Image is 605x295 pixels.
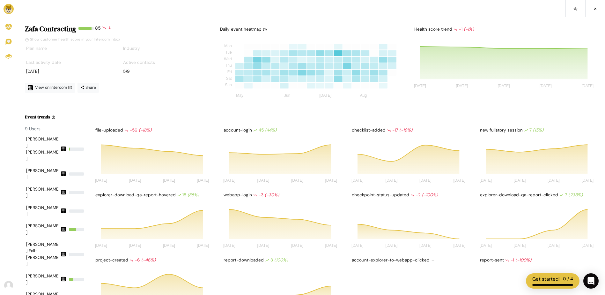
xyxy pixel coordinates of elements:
[69,172,84,176] div: 0%
[265,192,279,198] i: (-30%)
[226,76,232,81] tspan: Sat
[223,243,235,248] tspan: [DATE]
[284,94,290,98] tspan: Jun
[479,126,597,135] div: new fullstory session
[123,45,140,52] label: Industry
[227,70,232,74] tspan: Fri
[26,223,59,236] div: [PERSON_NAME]
[124,127,151,133] div: -56
[69,147,84,151] div: 7.7834179357022%
[265,257,288,263] div: 3
[197,243,209,248] tspan: [DATE]
[225,44,232,48] tspan: Mon
[581,84,594,88] tspan: [DATE]
[69,228,84,231] div: 47.03891708967851%
[350,256,469,265] div: account-explorer-to-webapp-clicked
[106,25,111,36] div: -1
[453,243,465,248] tspan: [DATE]
[479,191,597,200] div: explorer-download-qa-report-clicked
[559,192,583,198] div: 7
[253,192,279,198] div: -3
[325,178,337,183] tspan: [DATE]
[274,257,288,263] i: (100%)
[533,127,543,133] i: (15%)
[177,192,199,198] div: 18
[95,25,101,36] div: 85
[505,257,531,263] div: -1
[514,243,526,248] tspan: [DATE]
[26,168,59,181] div: [PERSON_NAME]
[4,281,13,290] img: Avatar
[386,243,398,248] tspan: [DATE]
[129,178,141,183] tspan: [DATE]
[35,85,72,90] span: View on Intercom
[419,178,432,183] tspan: [DATE]
[387,127,412,133] div: -17
[410,192,438,198] div: -2
[163,243,175,248] tspan: [DATE]
[291,178,303,183] tspan: [DATE]
[26,136,59,162] div: [PERSON_NAME] [PERSON_NAME]
[479,256,597,265] div: report-sent
[94,126,213,135] div: file-uploaded
[141,257,156,263] i: (-46%)
[26,273,59,286] div: [PERSON_NAME]
[453,178,465,183] tspan: [DATE]
[351,243,364,248] tspan: [DATE]
[222,191,341,200] div: webapp-login
[498,84,510,88] tspan: [DATE]
[360,94,367,98] tspan: Aug
[583,273,599,289] div: Open Intercom Messenger
[514,178,526,183] tspan: [DATE]
[129,257,156,263] div: -6
[25,37,120,42] a: Show customer health score in your Intercom Inbox
[69,209,84,213] div: 1.1844331641285957%
[129,243,141,248] tspan: [DATE]
[568,192,583,198] i: (233%)
[422,192,438,198] i: (-100%)
[225,63,232,68] tspan: Thu
[188,192,199,198] i: (85%)
[548,178,560,183] tspan: [DATE]
[25,126,89,132] div: 9 Users
[291,243,303,248] tspan: [DATE]
[454,26,474,33] div: -1
[224,57,232,61] tspan: Wed
[563,276,573,283] div: 0 / 4
[25,83,75,93] a: View on Intercom
[581,243,594,248] tspan: [DATE]
[350,191,469,200] div: checkpoint-status-updated
[222,256,341,265] div: report-downloaded
[95,243,107,248] tspan: [DATE]
[320,94,332,98] tspan: [DATE]
[26,205,59,218] div: [PERSON_NAME]
[456,84,468,88] tspan: [DATE]
[480,243,492,248] tspan: [DATE]
[413,25,597,34] div: Health score trend
[350,126,469,135] div: checklist-added
[163,178,175,183] tspan: [DATE]
[77,83,99,93] a: Share
[480,178,492,183] tspan: [DATE]
[197,178,209,183] tspan: [DATE]
[386,178,398,183] tspan: [DATE]
[123,68,208,75] div: 5/9
[265,127,277,133] i: (44%)
[515,257,531,263] i: (-100%)
[257,178,269,183] tspan: [DATE]
[419,243,432,248] tspan: [DATE]
[532,276,560,283] div: Get started!
[548,243,560,248] tspan: [DATE]
[26,59,61,66] label: Last activity date
[94,256,213,265] div: project-created
[26,186,59,199] div: [PERSON_NAME]
[524,127,543,133] div: 7
[253,127,277,133] div: 45
[325,243,337,248] tspan: [DATE]
[236,94,244,98] tspan: May
[220,26,267,33] div: Daily event heatmap
[399,127,412,133] i: (-19%)
[69,191,84,194] div: 0%
[223,178,235,183] tspan: [DATE]
[69,253,84,256] div: 0%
